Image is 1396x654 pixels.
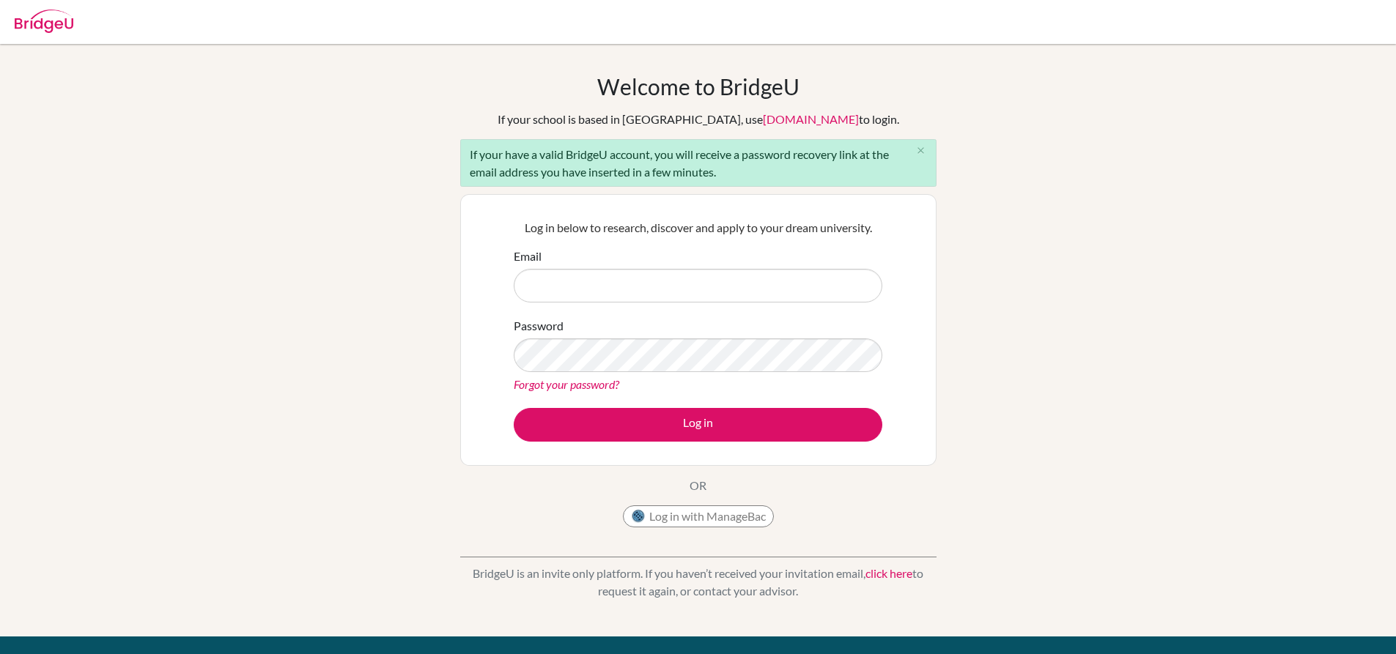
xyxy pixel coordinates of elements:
img: Bridge-U [15,10,73,33]
a: Forgot your password? [514,377,619,391]
label: Email [514,248,542,265]
div: If your school is based in [GEOGRAPHIC_DATA], use to login. [498,111,899,128]
button: Log in with ManageBac [623,505,774,527]
a: [DOMAIN_NAME] [763,112,859,126]
div: If your have a valid BridgeU account, you will receive a password recovery link at the email addr... [460,139,937,187]
p: OR [690,477,706,494]
p: Log in below to research, discover and apply to your dream university. [514,219,882,237]
p: BridgeU is an invite only platform. If you haven’t received your invitation email, to request it ... [460,565,937,600]
button: Close [906,140,936,162]
h1: Welcome to BridgeU [597,73,799,100]
label: Password [514,317,564,335]
button: Log in [514,408,882,442]
i: close [915,145,926,156]
a: click here [865,566,912,580]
